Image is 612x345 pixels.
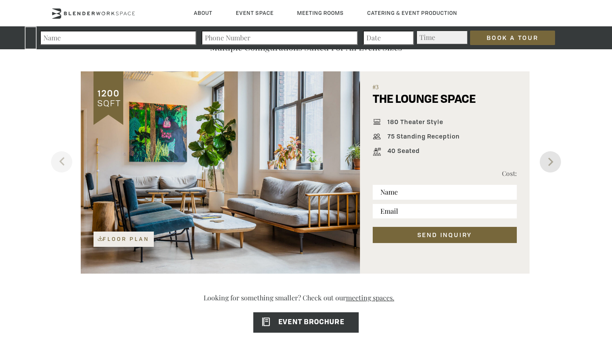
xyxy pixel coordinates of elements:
span: 40 Seated [383,147,419,157]
input: Email [373,204,517,218]
a: EVENT BROCHURE [253,312,358,333]
span: 75 Standing Reception [383,133,460,142]
input: Phone Number [201,31,358,45]
input: Name [373,185,517,199]
a: Floor Plan [93,232,154,247]
input: Date [363,31,414,45]
p: Looking for something smaller? Check out our [76,293,535,311]
span: 1200 [97,88,120,99]
iframe: Chat Widget [459,236,612,345]
button: SEND INQUIRY [373,227,517,243]
button: Next [540,151,561,172]
p: Cost: [445,168,517,178]
button: Previous [51,151,72,172]
span: #3 [373,84,517,93]
input: Book a Tour [470,31,555,45]
span: SQFT [96,97,121,109]
span: 180 Theater Style [383,119,443,128]
a: meeting spaces. [346,286,409,309]
span: EVENT BROCHURE [253,319,344,326]
input: Name [40,31,196,45]
h5: THE LOUNGE SPACE [373,93,476,115]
